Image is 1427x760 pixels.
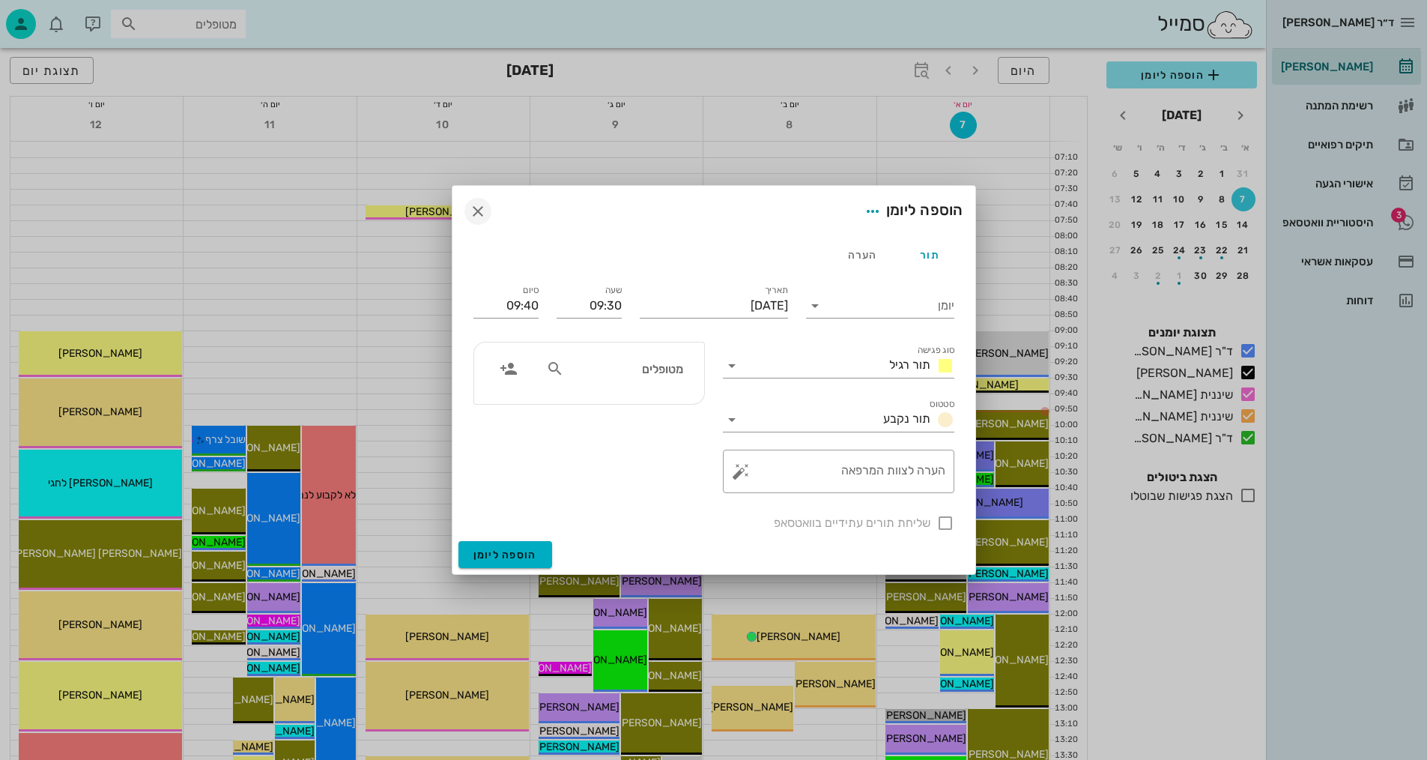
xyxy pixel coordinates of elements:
label: סוג פגישה [917,345,954,356]
button: הוספה ליומן [458,541,552,568]
div: יומן [806,294,954,318]
div: הוספה ליומן [859,198,963,225]
label: סיום [523,285,539,296]
div: תור [896,237,963,273]
label: שעה [605,285,622,296]
span: הוספה ליומן [473,549,537,561]
span: תור נקבע [883,411,930,426]
div: סטטוסתור נקבע [723,408,954,432]
div: הערה [828,237,896,273]
label: תאריך [764,285,788,296]
label: סטטוס [930,399,954,410]
span: תור רגיל [889,358,930,372]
